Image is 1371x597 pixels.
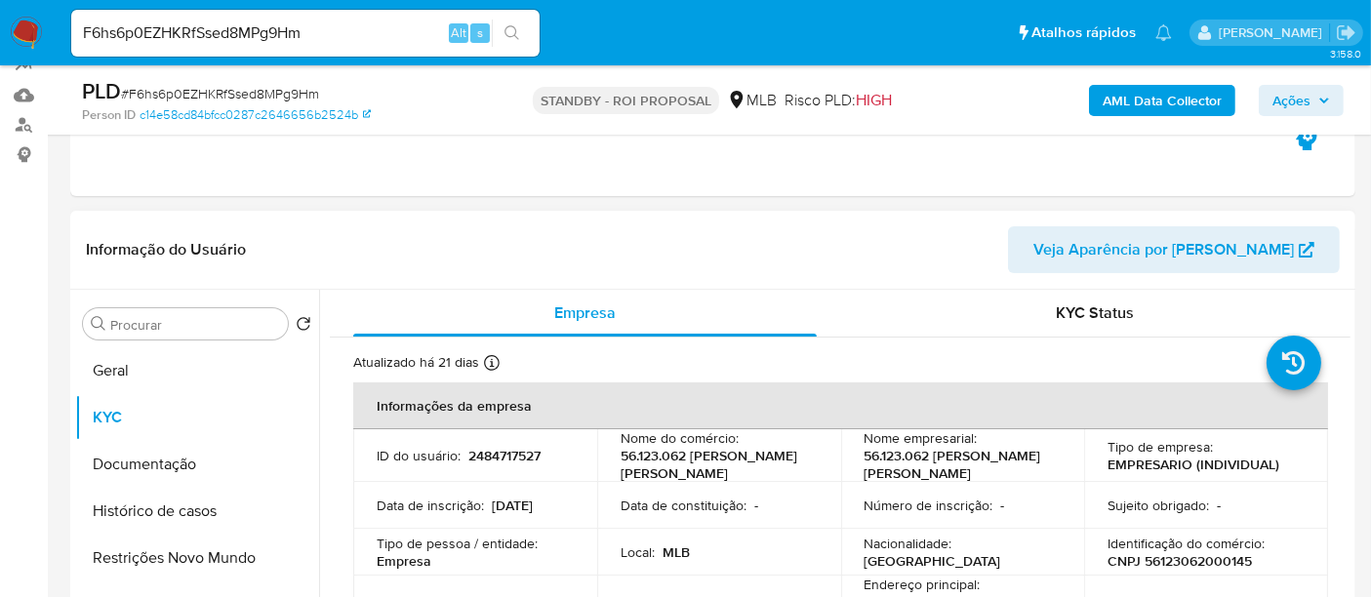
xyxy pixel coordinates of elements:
[1108,535,1265,552] p: Identificação do comércio :
[451,23,466,42] span: Alt
[1057,301,1135,324] span: KYC Status
[377,447,461,464] p: ID do usuário :
[1089,85,1235,116] button: AML Data Collector
[121,84,319,103] span: # F6hs6p0EZHKRfSsed8MPg9Hm
[1108,438,1213,456] p: Tipo de empresa :
[75,347,319,394] button: Geral
[377,552,431,570] p: Empresa
[1001,497,1005,514] p: -
[754,497,758,514] p: -
[865,497,993,514] p: Número de inscrição :
[1033,226,1294,273] span: Veja Aparência por [PERSON_NAME]
[1217,497,1221,514] p: -
[492,20,532,47] button: search-icon
[71,20,540,46] input: Pesquise usuários ou casos...
[75,535,319,581] button: Restrições Novo Mundo
[1103,85,1222,116] b: AML Data Collector
[1259,85,1344,116] button: Ações
[1330,46,1361,61] span: 3.158.0
[1155,24,1172,41] a: Notificações
[865,447,1054,482] p: 56.123.062 [PERSON_NAME] [PERSON_NAME]
[1008,226,1340,273] button: Veja Aparência por [PERSON_NAME]
[377,535,538,552] p: Tipo de pessoa / entidade :
[621,429,739,447] p: Nome do comércio :
[1031,22,1136,43] span: Atalhos rápidos
[86,240,246,259] h1: Informação do Usuário
[533,87,719,114] p: STANDBY - ROI PROPOSAL
[865,535,952,552] p: Nacionalidade :
[353,353,479,372] p: Atualizado há 21 dias
[554,301,616,324] span: Empresa
[140,106,371,124] a: c14e58cd84bfcc0287c2646656b2524b
[1108,456,1279,473] p: EMPRESARIO (INDIVIDUAL)
[856,89,892,111] span: HIGH
[785,90,892,111] span: Risco PLD:
[492,497,533,514] p: [DATE]
[75,488,319,535] button: Histórico de casos
[353,382,1328,429] th: Informações da empresa
[1336,22,1356,43] a: Sair
[621,497,746,514] p: Data de constituição :
[621,543,655,561] p: Local :
[1108,552,1252,570] p: CNPJ 56123062000145
[75,394,319,441] button: KYC
[865,552,1001,570] p: [GEOGRAPHIC_DATA]
[75,441,319,488] button: Documentação
[468,447,541,464] p: 2484717527
[865,576,981,593] p: Endereço principal :
[377,497,484,514] p: Data de inscrição :
[865,429,978,447] p: Nome empresarial :
[91,316,106,332] button: Procurar
[477,23,483,42] span: s
[727,90,777,111] div: MLB
[296,316,311,338] button: Retornar ao pedido padrão
[82,75,121,106] b: PLD
[110,316,280,334] input: Procurar
[1219,23,1329,42] p: erico.trevizan@mercadopago.com.br
[1108,497,1209,514] p: Sujeito obrigado :
[663,543,690,561] p: MLB
[1272,85,1311,116] span: Ações
[82,106,136,124] b: Person ID
[621,447,810,482] p: 56.123.062 [PERSON_NAME] [PERSON_NAME]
